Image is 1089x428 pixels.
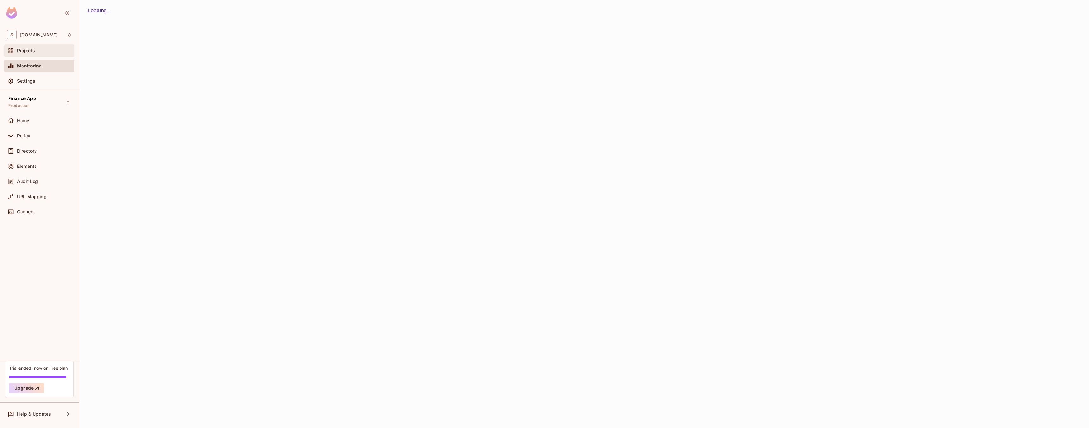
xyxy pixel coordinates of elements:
[17,118,29,123] span: Home
[17,179,38,184] span: Audit Log
[17,48,35,53] span: Projects
[17,194,47,199] span: URL Mapping
[17,209,35,214] span: Connect
[17,412,51,417] span: Help & Updates
[17,79,35,84] span: Settings
[20,32,58,37] span: Workspace: supsync.com
[17,63,42,68] span: Monitoring
[9,365,68,371] div: Trial ended- now on Free plan
[8,96,36,101] span: Finance App
[17,164,37,169] span: Elements
[88,7,1080,15] div: Loading...
[17,133,30,138] span: Policy
[6,7,17,19] img: SReyMgAAAABJRU5ErkJggg==
[7,30,17,39] span: S
[17,148,37,154] span: Directory
[8,103,30,108] span: Production
[9,383,44,393] button: Upgrade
